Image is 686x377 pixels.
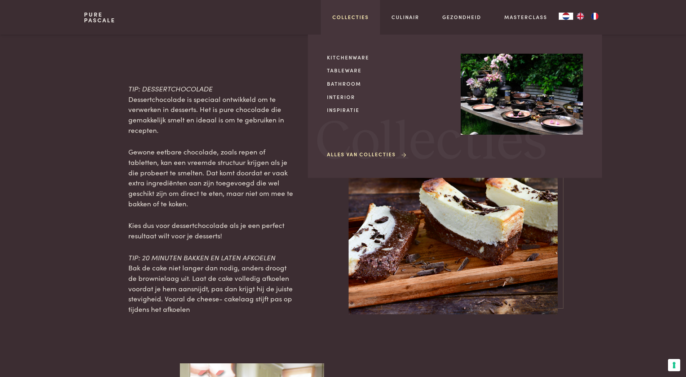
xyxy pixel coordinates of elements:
[128,94,284,135] span: Dessertchocolade is speciaal ontwikkeld om te verwerken in desserts. Het is pure chocolade die ge...
[327,80,449,87] a: Bathroom
[327,93,449,101] a: Interior
[559,13,573,20] a: NL
[559,13,573,20] div: Language
[327,151,407,158] a: Alles van Collecties
[559,13,602,20] aside: Language selected: Nederlands
[84,12,115,23] a: PurePascale
[327,67,449,74] a: Tableware
[391,13,419,21] a: Culinair
[327,54,449,61] a: Kitchenware
[128,220,284,240] span: Kies dus voor dessertchocolade als je een perfect resultaat wilt voor je desserts!
[461,54,583,135] img: Collecties
[128,84,213,93] span: TIP: DESSERTCHOCOLADE
[315,115,547,170] span: Collecties
[504,13,547,21] a: Masterclass
[573,13,602,20] ul: Language list
[573,13,588,20] a: EN
[588,13,602,20] a: FR
[128,147,293,208] span: Gewone eetbare chocolade, zoals repen of tabletten, kan een vreemde structuur krijgen als je die ...
[327,106,449,114] a: Inspiratie
[128,262,293,314] span: Bak de cake niet langer dan nodig, anders droogt de brownielaag uit. Laat de cake volledig afkoel...
[442,13,481,21] a: Gezondheid
[668,359,680,371] button: Uw voorkeuren voor toestemming voor trackingtechnologieën
[332,13,369,21] a: Collecties
[128,252,275,262] span: TIP: 20 MINUTEN BAKKEN EN LATEN AFKOELEN
[349,84,558,314] img: pascale_naessens_een_pan_sfeerbeelden_tendens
